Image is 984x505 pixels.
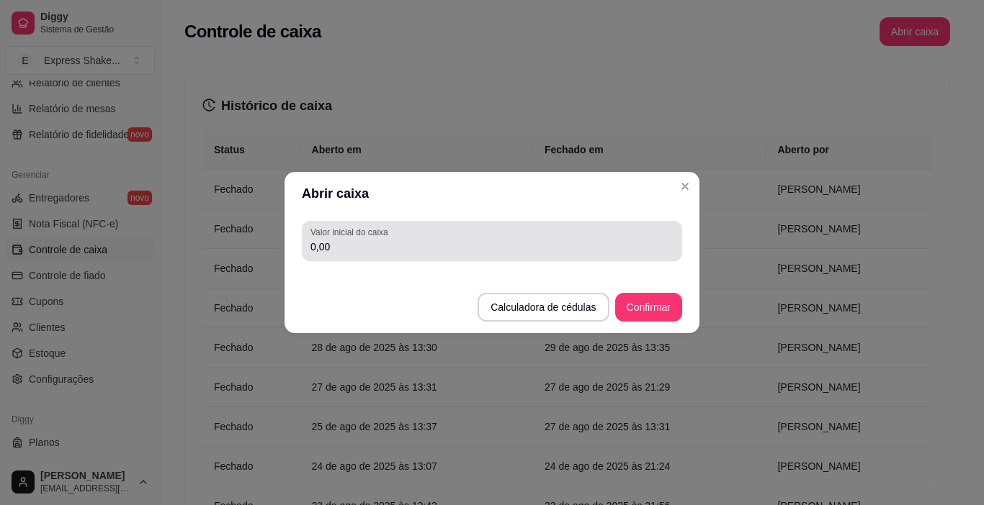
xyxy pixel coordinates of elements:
[285,172,699,215] header: Abrir caixa
[674,175,697,198] button: Close
[615,293,682,322] button: Confirmar
[310,226,393,238] label: Valor inicial do caixa
[478,293,609,322] button: Calculadora de cédulas
[310,240,674,254] input: Valor inicial do caixa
